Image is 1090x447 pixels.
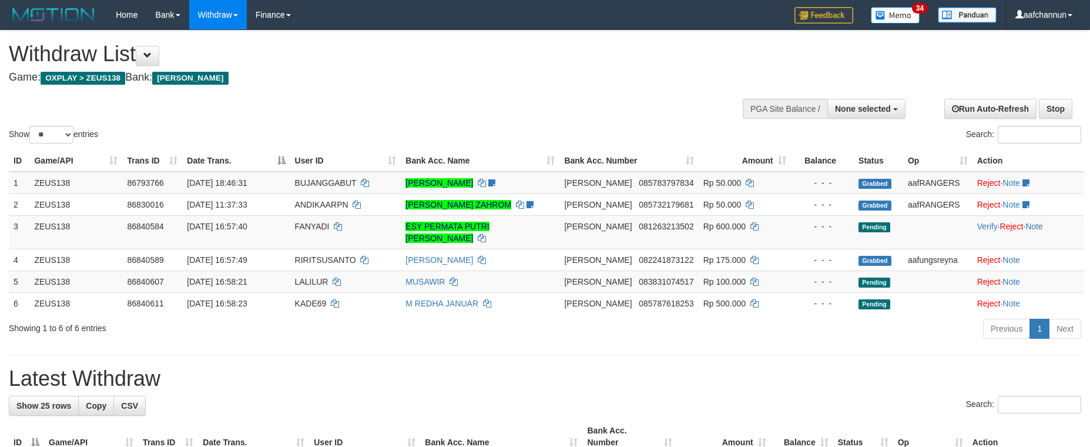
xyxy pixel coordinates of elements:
[564,222,632,231] span: [PERSON_NAME]
[835,104,891,114] span: None selected
[796,254,850,266] div: - - -
[998,126,1081,144] input: Search:
[794,7,853,24] img: Feedback.jpg
[743,99,827,119] div: PGA Site Balance /
[796,298,850,309] div: - - -
[972,292,1084,314] td: ·
[639,255,693,265] span: Copy 082241873122 to clipboard
[127,178,163,188] span: 86793766
[564,255,632,265] span: [PERSON_NAME]
[912,3,928,14] span: 34
[29,271,122,292] td: ZEUS138
[903,150,972,172] th: Op: activate to sort column ascending
[9,367,1081,391] h1: Latest Withdraw
[977,255,1001,265] a: Reject
[944,99,1037,119] a: Run Auto-Refresh
[187,277,247,286] span: [DATE] 16:58:21
[1000,222,1024,231] a: Reject
[16,401,71,411] span: Show 25 rows
[972,271,1084,292] td: ·
[703,299,746,308] span: Rp 500.000
[29,172,122,194] td: ZEUS138
[858,256,891,266] span: Grabbed
[295,178,357,188] span: BUJANGGABUT
[703,200,742,209] span: Rp 50.000
[559,150,698,172] th: Bank Acc. Number: activate to sort column ascending
[977,299,1001,308] a: Reject
[564,299,632,308] span: [PERSON_NAME]
[9,6,98,24] img: MOTION_logo.png
[9,42,715,66] h1: Withdraw List
[29,249,122,271] td: ZEUS138
[405,255,473,265] a: [PERSON_NAME]
[29,215,122,249] td: ZEUS138
[9,318,445,334] div: Showing 1 to 6 of 6 entries
[182,150,290,172] th: Date Trans.: activate to sort column descending
[290,150,401,172] th: User ID: activate to sort column ascending
[295,222,330,231] span: FANYADI
[903,172,972,194] td: aafRANGERS
[121,401,138,411] span: CSV
[858,222,890,232] span: Pending
[405,277,445,286] a: MUSAWIR
[1039,99,1072,119] a: Stop
[639,299,693,308] span: Copy 085787618253 to clipboard
[1002,299,1020,308] a: Note
[827,99,905,119] button: None selected
[127,200,163,209] span: 86830016
[41,72,125,85] span: OXPLAY > ZEUS138
[1029,319,1049,339] a: 1
[187,255,247,265] span: [DATE] 16:57:49
[127,255,163,265] span: 86840589
[903,194,972,215] td: aafRANGERS
[9,292,29,314] td: 6
[29,292,122,314] td: ZEUS138
[972,150,1084,172] th: Action
[9,194,29,215] td: 2
[405,222,489,243] a: ESY PERMATA PUTRI [PERSON_NAME]
[9,72,715,84] h4: Game: Bank:
[858,299,890,309] span: Pending
[903,249,972,271] td: aafungsreyna
[966,396,1081,413] label: Search:
[9,126,98,144] label: Show entries
[796,276,850,288] div: - - -
[127,222,163,231] span: 86840584
[127,299,163,308] span: 86840611
[1049,319,1081,339] a: Next
[639,200,693,209] span: Copy 085732179681 to clipboard
[703,178,742,188] span: Rp 50.000
[1002,277,1020,286] a: Note
[1025,222,1043,231] a: Note
[977,178,1001,188] a: Reject
[977,277,1001,286] a: Reject
[972,172,1084,194] td: ·
[187,222,247,231] span: [DATE] 16:57:40
[639,277,693,286] span: Copy 083831074517 to clipboard
[966,126,1081,144] label: Search:
[791,150,854,172] th: Balance
[639,222,693,231] span: Copy 081263213502 to clipboard
[983,319,1030,339] a: Previous
[405,200,511,209] a: [PERSON_NAME] ZAHROM
[977,200,1001,209] a: Reject
[796,221,850,232] div: - - -
[796,177,850,189] div: - - -
[699,150,791,172] th: Amount: activate to sort column ascending
[295,299,327,308] span: KADE69
[796,199,850,211] div: - - -
[9,249,29,271] td: 4
[972,194,1084,215] td: ·
[703,255,746,265] span: Rp 175.000
[187,178,247,188] span: [DATE] 18:46:31
[871,7,920,24] img: Button%20Memo.svg
[703,277,746,286] span: Rp 100.000
[152,72,228,85] span: [PERSON_NAME]
[9,215,29,249] td: 3
[858,179,891,189] span: Grabbed
[564,277,632,286] span: [PERSON_NAME]
[854,150,903,172] th: Status
[858,201,891,211] span: Grabbed
[1002,200,1020,209] a: Note
[295,200,348,209] span: ANDIKAARPN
